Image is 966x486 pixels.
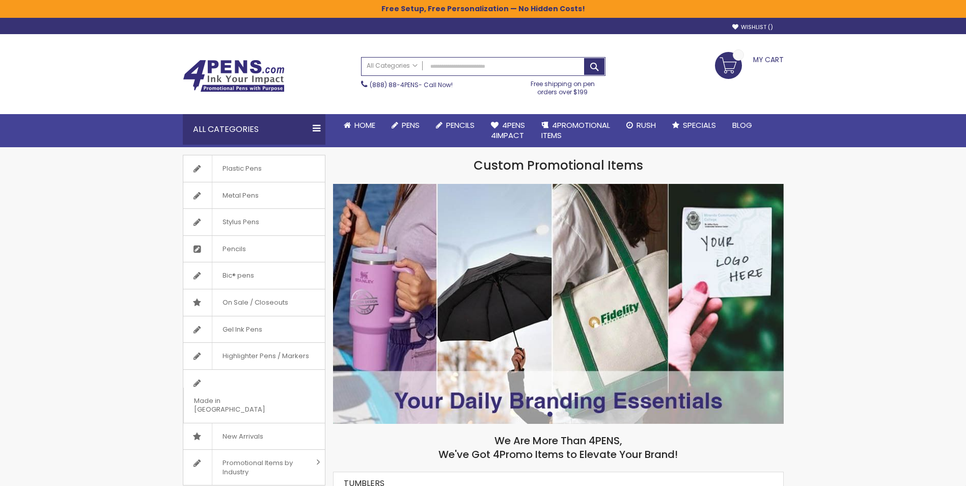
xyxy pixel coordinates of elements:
a: Bic® pens [183,262,325,289]
span: Gel Ink Pens [212,316,272,343]
a: 4PROMOTIONALITEMS [533,114,618,147]
a: New Arrivals [183,423,325,450]
h2: We Are More Than 4PENS, We've Got 4Promo Items to Elevate Your Brand! [333,434,784,462]
span: Stylus Pens [212,209,269,235]
a: Wishlist [732,23,773,31]
span: - Call Now! [370,80,453,89]
span: Promotional Items by Industry [212,450,313,485]
a: Made in [GEOGRAPHIC_DATA] [183,370,325,423]
a: All Categories [362,58,423,74]
a: Stylus Pens [183,209,325,235]
a: Promotional Items by Industry [183,450,325,485]
span: Pencils [212,236,256,262]
span: Pens [402,120,420,130]
span: Plastic Pens [212,155,272,182]
span: Home [354,120,375,130]
h1: Custom Promotional Items [333,157,784,174]
span: New Arrivals [212,423,273,450]
div: All Categories [183,114,325,145]
span: Pencils [446,120,475,130]
img: / [333,184,784,424]
img: 4Pens Custom Pens and Promotional Products [183,60,285,92]
span: 4Pens 4impact [491,120,525,141]
span: On Sale / Closeouts [212,289,298,316]
a: Metal Pens [183,182,325,209]
a: Gel Ink Pens [183,316,325,343]
a: Specials [664,114,724,137]
span: Specials [683,120,716,130]
a: Pens [383,114,428,137]
a: Highlighter Pens / Markers [183,343,325,369]
span: Bic® pens [212,262,264,289]
a: (888) 88-4PENS [370,80,419,89]
a: 4Pens4impact [483,114,533,147]
span: Metal Pens [212,182,269,209]
a: Plastic Pens [183,155,325,182]
a: Home [336,114,383,137]
span: Blog [732,120,752,130]
span: All Categories [367,62,418,70]
a: Pencils [428,114,483,137]
span: Highlighter Pens / Markers [212,343,319,369]
span: Rush [637,120,656,130]
a: On Sale / Closeouts [183,289,325,316]
a: Rush [618,114,664,137]
div: Free shipping on pen orders over $199 [520,76,605,96]
span: 4PROMOTIONAL ITEMS [541,120,610,141]
span: Made in [GEOGRAPHIC_DATA] [183,388,299,423]
a: Pencils [183,236,325,262]
a: Blog [724,114,760,137]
